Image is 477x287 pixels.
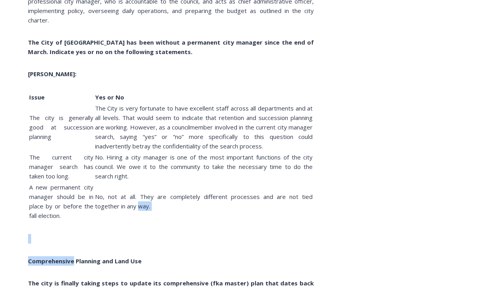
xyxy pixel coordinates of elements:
[28,70,76,78] b: [PERSON_NAME]:
[95,105,313,150] span: The City is very fortunate to have excellent staff across all departments and at all levels. That...
[29,114,93,141] span: The city is generally good at succession planning
[29,154,93,180] span: The current city manager search has taken too long.
[88,75,90,83] div: /
[28,257,142,265] b: Comprehensive Planning and Land Use
[206,79,365,96] span: Intern @ [DOMAIN_NAME]
[199,0,373,77] div: Apply Now <> summer and RHS senior internships available
[190,77,382,98] a: Intern @ [DOMAIN_NAME]
[95,154,313,180] span: No. Hiring a city manager is one of the most important functions of the city council. We owe it t...
[6,79,101,98] h4: [PERSON_NAME] Read Sanctuary Fall Fest: [DATE]
[29,184,93,220] span: A new permanent city manager should be in place by or before the fall election.
[82,22,110,73] div: Two by Two Animal Haven & The Nature Company: The Wild World of Animals
[95,193,313,210] span: No, not at all. They are completely different processes and are not tied together in any way.
[95,94,124,101] b: Yes or No
[92,75,95,83] div: 6
[29,94,45,101] b: Issue
[28,39,314,56] b: The City of [GEOGRAPHIC_DATA] has been without a permanent city manager since the end of March. I...
[82,75,86,83] div: 6
[0,79,114,98] a: [PERSON_NAME] Read Sanctuary Fall Fest: [DATE]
